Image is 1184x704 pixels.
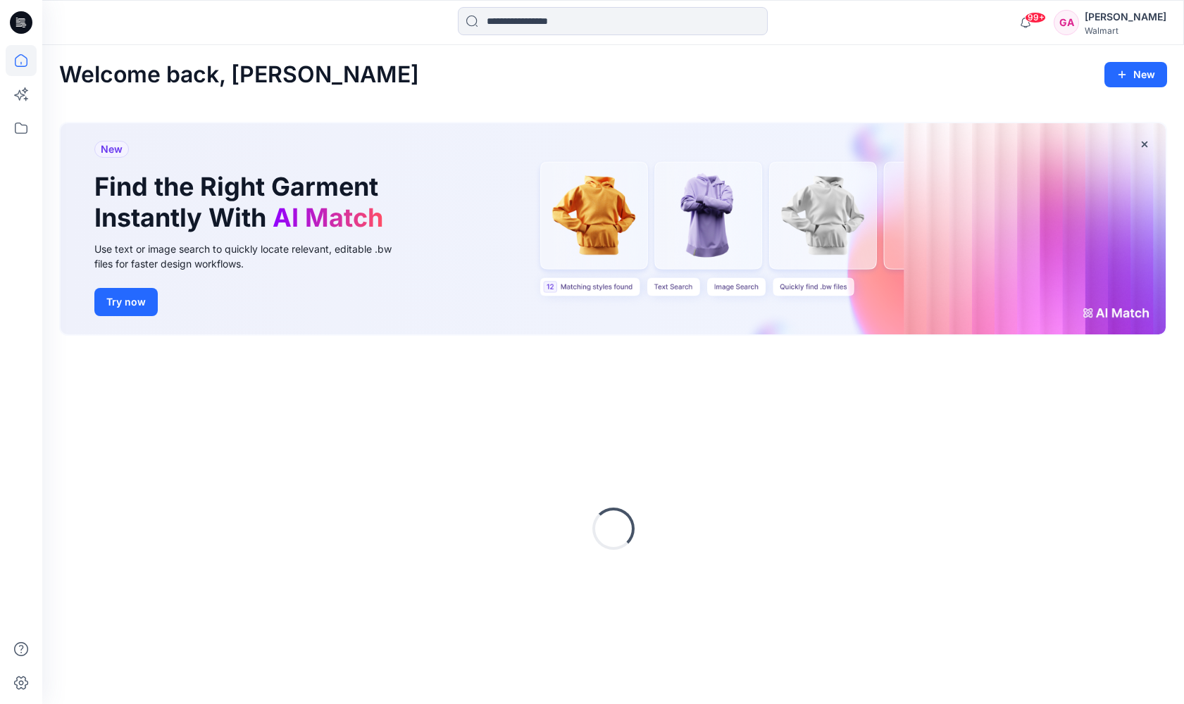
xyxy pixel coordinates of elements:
div: [PERSON_NAME] [1085,8,1166,25]
span: AI Match [273,202,383,233]
div: Use text or image search to quickly locate relevant, editable .bw files for faster design workflows. [94,241,411,271]
span: New [101,141,123,158]
button: Try now [94,288,158,316]
h1: Find the Right Garment Instantly With [94,172,390,232]
div: GA [1054,10,1079,35]
span: 99+ [1025,12,1046,23]
div: Walmart [1085,25,1166,36]
h2: Welcome back, [PERSON_NAME] [59,62,419,88]
button: New [1104,62,1167,87]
